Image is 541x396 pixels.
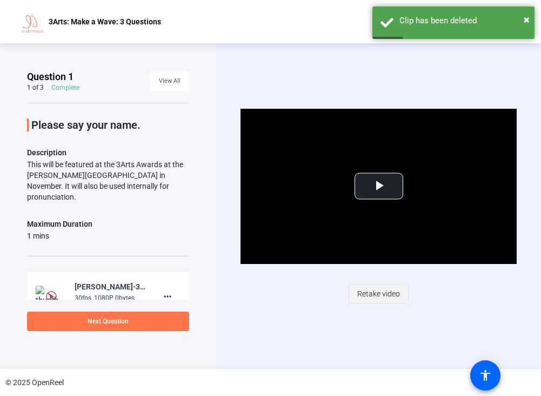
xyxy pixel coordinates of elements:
[399,15,526,27] div: Clip has been deleted
[49,15,161,28] p: 3Arts: Make a Wave: 3 Questions
[161,290,174,303] mat-icon: more_horiz
[31,118,189,131] p: Please say your name.
[27,312,189,331] button: Next Question
[159,73,181,89] span: View All
[75,280,147,293] div: [PERSON_NAME]-3Arts Make a Wave-3Arts- Make a Wave- 3 Questions-1757460862485-webcam
[27,83,44,92] div: 1 of 3
[524,11,530,28] button: Close
[27,230,92,241] div: 1 mins
[27,217,92,230] div: Maximum Duration
[88,318,129,325] span: Next Question
[241,109,517,264] div: Video Player
[27,146,189,159] p: Description
[27,70,74,83] span: Question 1
[524,13,530,26] span: ×
[51,83,79,92] div: Complete
[349,284,409,303] button: Retake video
[27,159,189,202] div: This will be featured at the 3Arts Awards at the [PERSON_NAME][GEOGRAPHIC_DATA] in November. It w...
[150,71,189,91] button: View All
[355,173,403,200] button: Play Video
[5,377,64,388] div: © 2025 OpenReel
[75,293,147,303] div: 30fps, 1080P, 0bytes
[36,286,68,307] img: thumb-nail
[46,291,57,302] img: Preview is unavailable
[22,11,43,32] img: OpenReel logo
[479,369,492,382] mat-icon: accessibility
[357,283,400,304] span: Retake video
